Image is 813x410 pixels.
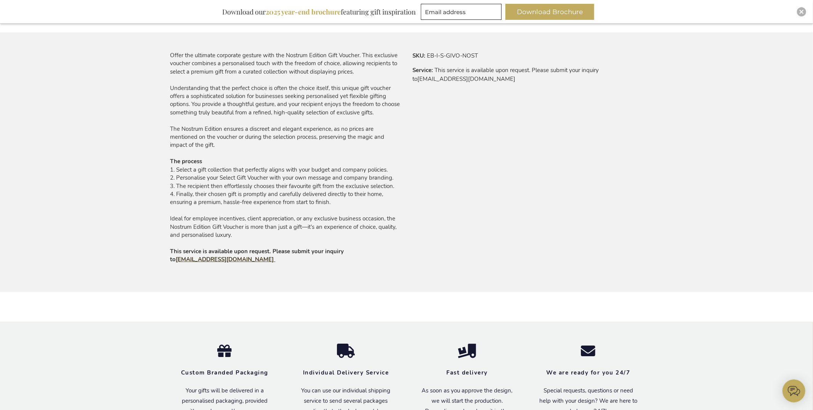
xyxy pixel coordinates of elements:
[181,369,268,376] strong: Custom Branded Packaging
[446,369,488,376] strong: Fast delivery
[170,248,344,263] strong: This service is available upon request. Please submit your inquiry to
[799,10,804,14] img: Close
[797,7,806,16] div: Close
[170,51,401,264] p: Offer the ultimate corporate gesture with the Nostrum Edition Gift Voucher. This exclusive vouche...
[421,4,504,22] form: marketing offers and promotions
[546,369,630,376] strong: We are ready for you 24/7
[170,158,202,165] strong: The process
[266,7,341,16] b: 2025 year-end brochure
[783,379,805,402] iframe: belco-activator-frame
[505,4,594,20] button: Download Brochure
[303,369,389,376] strong: Individual Delivery Service
[421,4,502,20] input: Email address
[219,4,419,20] div: Download our featuring gift inspiration
[176,256,276,263] a: [EMAIL_ADDRESS][DOMAIN_NAME]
